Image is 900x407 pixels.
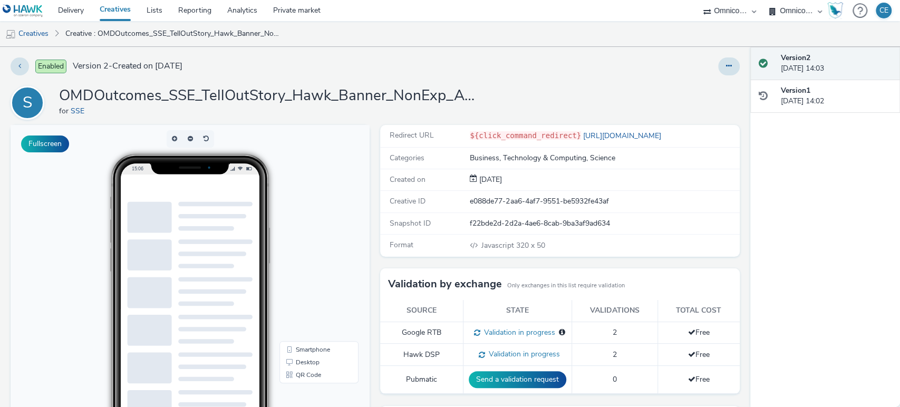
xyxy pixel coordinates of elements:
div: S [23,88,33,118]
span: Created on [390,175,425,185]
strong: Version 1 [781,85,810,95]
span: Creative ID [390,196,425,206]
span: Version 2 - Created on [DATE] [73,60,182,72]
div: [DATE] 14:02 [781,85,892,107]
span: Desktop [285,234,309,240]
a: Hawk Academy [827,2,847,19]
img: mobile [5,29,16,40]
span: Free [688,327,710,337]
strong: Version 2 [781,53,810,63]
th: State [463,300,572,322]
span: Validation in progress [485,349,560,359]
span: Categories [390,153,424,163]
li: Desktop [271,231,346,244]
a: S [11,98,49,108]
span: Free [688,374,710,384]
img: undefined Logo [3,4,43,17]
div: Creation 04 September 2025, 14:02 [477,175,502,185]
td: Hawk DSP [380,344,463,366]
span: QR Code [285,247,311,253]
span: 2 [613,327,617,337]
span: Enabled [35,60,66,73]
span: [DATE] [477,175,502,185]
span: Free [688,350,710,360]
li: QR Code [271,244,346,256]
th: Validations [572,300,657,322]
button: Fullscreen [21,135,69,152]
a: SSE [71,106,89,116]
span: 2 [613,350,617,360]
div: f22bde2d-2d2a-4ae6-8cab-9ba3af9ad634 [470,218,738,229]
a: Creative : OMDOutcomes_SSE_TellOutStory_Hawk_Banner_NonExp_Animated_320x50_0_Standard_20250904 [60,21,285,46]
span: Format [390,240,413,250]
span: 0 [613,374,617,384]
span: for [59,106,71,116]
td: Pubmatic [380,366,463,394]
div: CE [879,3,888,18]
span: Javascript [481,240,516,250]
div: e088de77-2aa6-4af7-9551-be5932fe43af [470,196,738,207]
td: Google RTB [380,322,463,344]
span: Validation in progress [480,327,555,337]
li: Smartphone [271,218,346,231]
div: Business, Technology & Computing, Science [470,153,738,163]
th: Total cost [657,300,739,322]
h3: Validation by exchange [388,276,502,292]
span: Smartphone [285,221,320,228]
small: Only exchanges in this list require validation [507,282,625,290]
div: [DATE] 14:03 [781,53,892,74]
a: [URL][DOMAIN_NAME] [581,131,665,141]
span: Redirect URL [390,130,434,140]
span: Snapshot ID [390,218,431,228]
img: Hawk Academy [827,2,843,19]
button: Send a validation request [469,371,566,388]
span: 15:06 [121,41,133,46]
code: ${click_command_redirect} [470,131,581,140]
span: 320 x 50 [480,240,545,250]
h1: OMDOutcomes_SSE_TellOutStory_Hawk_Banner_NonExp_Animated_320x50_0_Standard_20250904 [59,86,481,106]
th: Source [380,300,463,322]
